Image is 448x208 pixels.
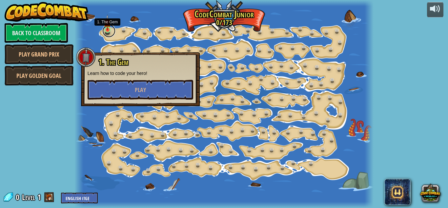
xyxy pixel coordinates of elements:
[88,70,193,77] p: Learn how to code your hero!
[37,192,41,202] span: 1
[5,44,73,64] a: Play Grand Prix
[5,2,89,22] img: CodeCombat - Learn how to code by playing a game
[88,80,193,100] button: Play
[98,57,128,68] span: 1. The Gem
[135,86,146,94] span: Play
[5,66,73,85] a: Play Golden Goal
[5,23,68,43] a: Back to Classroom
[16,192,21,202] span: 0
[104,14,111,30] img: level-banner-unstarted.png
[427,2,443,17] button: Adjust volume
[22,192,35,203] span: Level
